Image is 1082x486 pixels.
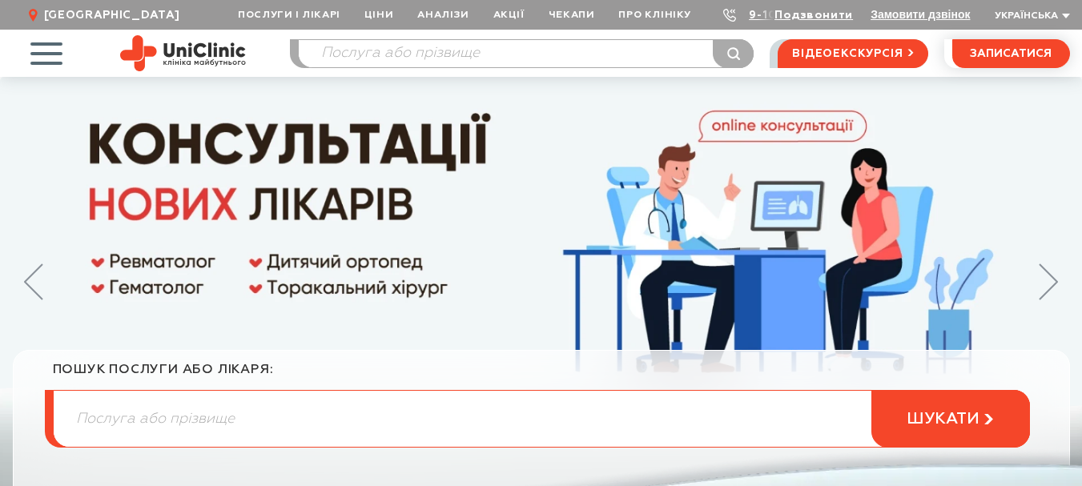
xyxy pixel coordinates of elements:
span: записатися [970,48,1052,59]
a: 9-103 [749,10,784,21]
span: Українська [995,11,1058,21]
button: шукати [871,390,1030,448]
input: Послуга або прізвище [54,391,1029,447]
button: Замовити дзвінок [871,8,970,21]
input: Послуга або прізвище [299,40,754,67]
a: Подзвонити [774,10,853,21]
span: [GEOGRAPHIC_DATA] [44,8,180,22]
button: записатися [952,39,1070,68]
button: Українська [991,10,1070,22]
div: пошук послуги або лікаря: [53,362,1030,390]
span: відеоекскурсія [792,40,903,67]
span: шукати [907,409,979,429]
img: Uniclinic [120,35,246,71]
a: відеоекскурсія [778,39,927,68]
